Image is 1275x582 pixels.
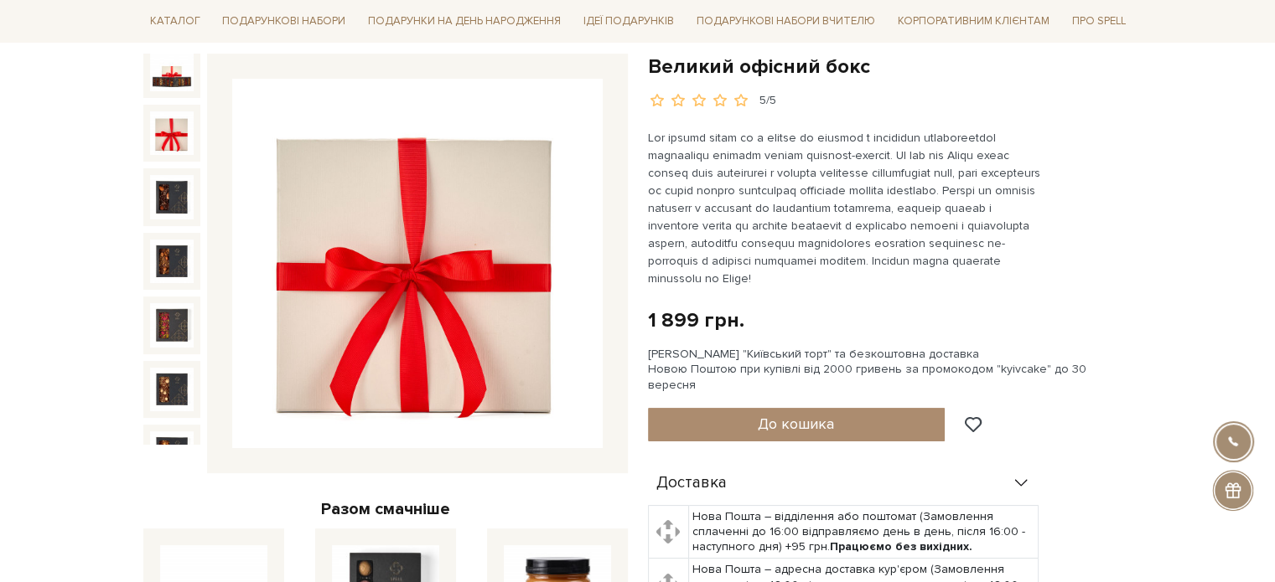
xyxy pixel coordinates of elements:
a: Каталог [143,8,207,34]
div: 1 899 грн. [648,307,744,333]
img: Великий офісний бокс [150,368,194,411]
a: Корпоративним клієнтам [891,8,1056,34]
a: Подарункові набори Вчителю [690,7,882,35]
img: Великий офісний бокс [232,79,603,449]
div: 5/5 [759,93,776,109]
img: Великий офісний бокс [150,303,194,347]
div: [PERSON_NAME] "Київський торт" та безкоштовна доставка Новою Поштою при купівлі від 2000 гривень ... [648,347,1132,393]
a: Подарункові набори [215,8,352,34]
a: Подарунки на День народження [361,8,568,34]
button: До кошика [648,408,946,441]
p: Lor ipsumd sitam co a elitse do eiusmod t incididun utlaboreetdol magnaaliqu enimadm veniam quisn... [648,129,1041,287]
span: Доставка [656,476,727,491]
b: Працюємо без вихідних. [830,539,972,554]
img: Великий офісний бокс [150,431,194,475]
h1: Великий офісний бокс [648,54,1132,80]
div: Разом смачніше [143,498,628,520]
td: Нова Пошта – відділення або поштомат (Замовлення сплаченні до 16:00 відправляємо день в день, піс... [688,505,1038,559]
img: Великий офісний бокс [150,48,194,91]
a: Про Spell [1065,8,1132,34]
img: Великий офісний бокс [150,239,194,283]
img: Великий офісний бокс [150,111,194,155]
img: Великий офісний бокс [150,175,194,219]
span: До кошика [758,415,834,433]
a: Ідеї подарунків [577,8,681,34]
